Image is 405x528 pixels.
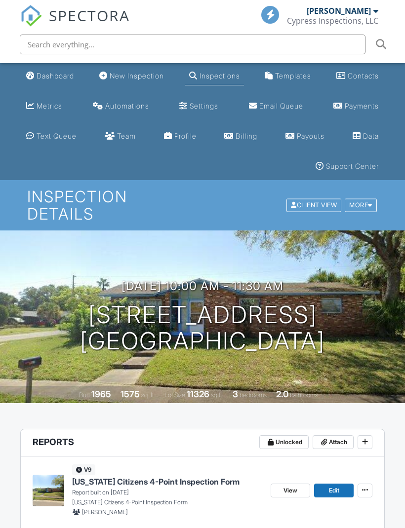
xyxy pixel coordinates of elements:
div: 11326 [187,389,209,399]
a: Payouts [282,127,328,146]
div: More [345,198,377,212]
div: 2.0 [276,389,288,399]
h1: [STREET_ADDRESS] [GEOGRAPHIC_DATA] [80,302,325,354]
div: Automations [105,102,149,110]
img: The Best Home Inspection Software - Spectora [20,5,42,27]
div: Text Queue [37,132,77,140]
div: New Inspection [110,72,164,80]
a: Company Profile [160,127,201,146]
a: Contacts [332,67,383,85]
div: Support Center [326,162,379,170]
div: Profile [174,132,197,140]
a: Templates [261,67,315,85]
a: Email Queue [245,97,307,115]
a: Settings [175,97,222,115]
div: 1575 [121,389,140,399]
a: Support Center [312,157,383,176]
h3: [DATE] 10:00 am - 11:30 am [121,279,283,293]
a: Automations (Basic) [89,97,153,115]
div: 1965 [91,389,111,399]
span: bathrooms [290,391,318,399]
div: Client View [286,198,341,212]
div: Metrics [37,102,62,110]
a: Text Queue [22,127,81,146]
div: Payouts [297,132,324,140]
div: Contacts [348,72,379,80]
div: Settings [190,102,218,110]
div: Email Queue [259,102,303,110]
span: SPECTORA [49,5,130,26]
div: Billing [236,132,257,140]
a: Metrics [22,97,66,115]
span: Built [79,391,90,399]
a: Dashboard [22,67,78,85]
span: sq.ft. [211,391,223,399]
input: Search everything... [20,35,365,54]
div: 3 [233,389,238,399]
span: Lot Size [164,391,185,399]
h1: Inspection Details [27,188,377,223]
div: Inspections [200,72,240,80]
div: Templates [275,72,311,80]
a: Payments [329,97,383,115]
a: New Inspection [95,67,168,85]
span: sq. ft. [141,391,155,399]
div: Cypress Inspections, LLC [287,16,378,26]
div: [PERSON_NAME] [307,6,371,16]
span: bedrooms [240,391,267,399]
div: Data [363,132,379,140]
a: Billing [220,127,261,146]
div: Dashboard [37,72,74,80]
a: Data [349,127,383,146]
a: Client View [285,201,344,208]
a: Inspections [185,67,244,85]
div: Team [117,132,136,140]
a: Team [101,127,140,146]
div: Payments [345,102,379,110]
a: SPECTORA [20,13,130,34]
